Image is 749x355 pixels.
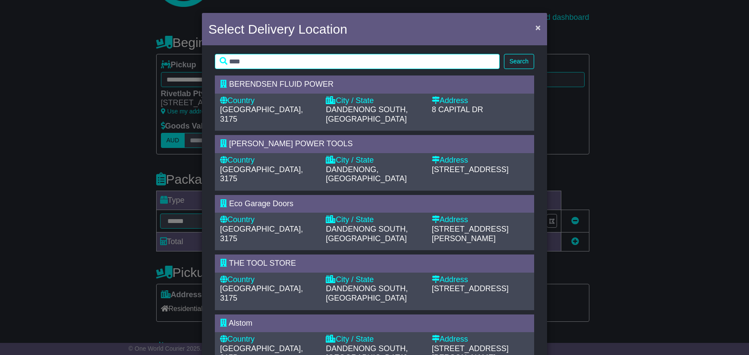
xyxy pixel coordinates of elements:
[220,215,317,225] div: Country
[229,319,252,327] span: Alstom
[432,225,509,243] span: [STREET_ADDRESS][PERSON_NAME]
[432,275,529,285] div: Address
[229,259,296,267] span: THE TOOL STORE
[432,156,529,165] div: Address
[229,199,293,208] span: Eco Garage Doors
[432,284,509,293] span: [STREET_ADDRESS]
[432,105,483,114] span: 8 CAPITAL DR
[326,284,408,302] span: DANDENONG SOUTH, [GEOGRAPHIC_DATA]
[220,335,317,344] div: Country
[326,105,408,123] span: DANDENONG SOUTH, [GEOGRAPHIC_DATA]
[326,335,423,344] div: City / State
[504,54,534,69] button: Search
[229,80,334,88] span: BERENDSEN FLUID POWER
[432,335,529,344] div: Address
[326,225,408,243] span: DANDENONG SOUTH, [GEOGRAPHIC_DATA]
[220,96,317,106] div: Country
[326,275,423,285] div: City / State
[326,96,423,106] div: City / State
[535,22,541,32] span: ×
[208,19,347,39] h4: Select Delivery Location
[326,156,423,165] div: City / State
[220,156,317,165] div: Country
[220,165,303,183] span: [GEOGRAPHIC_DATA], 3175
[326,215,423,225] div: City / State
[220,225,303,243] span: [GEOGRAPHIC_DATA], 3175
[531,19,545,36] button: Close
[220,284,303,302] span: [GEOGRAPHIC_DATA], 3175
[432,165,509,174] span: [STREET_ADDRESS]
[326,165,406,183] span: DANDENONG, [GEOGRAPHIC_DATA]
[220,275,317,285] div: Country
[432,96,529,106] div: Address
[220,105,303,123] span: [GEOGRAPHIC_DATA], 3175
[432,215,529,225] div: Address
[229,139,352,148] span: [PERSON_NAME] POWER TOOLS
